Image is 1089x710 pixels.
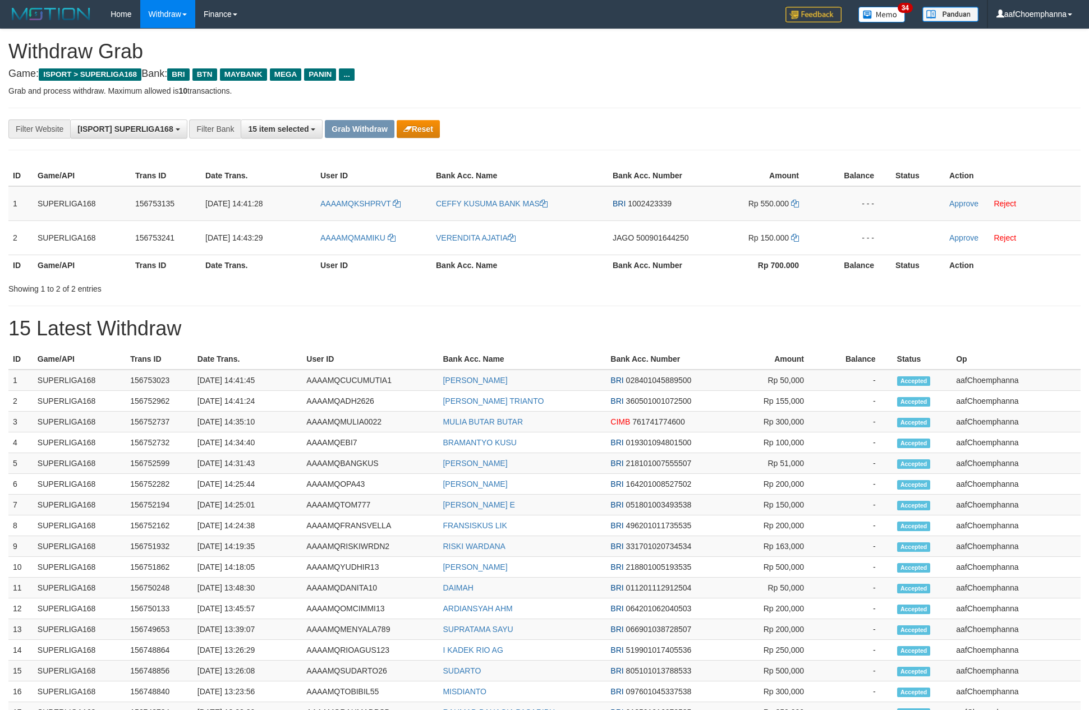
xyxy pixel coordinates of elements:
[891,255,945,275] th: Status
[126,370,193,391] td: 156753023
[126,681,193,702] td: 156748840
[193,474,302,495] td: [DATE] 14:25:44
[610,646,623,654] span: BRI
[714,640,821,661] td: Rp 250,000
[626,542,692,551] span: Copy 331701020734534 to clipboard
[33,474,126,495] td: SUPERLIGA168
[302,412,438,432] td: AAAAMQMULIA0022
[897,397,931,407] span: Accepted
[952,370,1081,391] td: aafChoemphanna
[126,474,193,495] td: 156752282
[636,233,688,242] span: Copy 500901644250 to clipboard
[626,604,692,613] span: Copy 064201062040503 to clipboard
[714,557,821,578] td: Rp 500,000
[8,317,1081,340] h1: 15 Latest Withdraw
[126,515,193,536] td: 156752162
[714,432,821,453] td: Rp 100,000
[898,3,913,13] span: 34
[714,453,821,474] td: Rp 51,000
[397,120,440,138] button: Reset
[126,349,193,370] th: Trans ID
[193,640,302,661] td: [DATE] 13:26:29
[714,661,821,681] td: Rp 500,000
[949,233,978,242] a: Approve
[821,495,893,515] td: -
[8,6,94,22] img: MOTION_logo.png
[126,391,193,412] td: 156752962
[816,255,891,275] th: Balance
[126,619,193,640] td: 156749653
[178,86,187,95] strong: 10
[131,255,201,275] th: Trans ID
[606,349,714,370] th: Bank Acc. Number
[302,370,438,391] td: AAAAMQCUCUMUTIA1
[431,165,608,186] th: Bank Acc. Name
[33,255,131,275] th: Game/API
[897,376,931,386] span: Accepted
[714,515,821,536] td: Rp 200,000
[610,500,623,509] span: BRI
[220,68,267,81] span: MAYBANK
[131,165,201,186] th: Trans ID
[193,619,302,640] td: [DATE] 13:39:07
[443,417,523,426] a: MULIA BUTAR BUTAR
[952,598,1081,619] td: aafChoemphanna
[821,578,893,598] td: -
[785,7,842,22] img: Feedback.jpg
[714,578,821,598] td: Rp 50,000
[70,119,187,139] button: [ISPORT] SUPERLIGA168
[126,536,193,557] td: 156751932
[952,619,1081,640] td: aafChoemphanna
[714,474,821,495] td: Rp 200,000
[443,542,506,551] a: RISKI WARDANA
[610,480,623,488] span: BRI
[193,661,302,681] td: [DATE] 13:26:08
[443,521,507,530] a: FRANSISKUS LIK
[703,165,816,186] th: Amount
[443,438,516,447] a: BRAMANTYO KUSU
[952,640,1081,661] td: aafChoemphanna
[945,255,1081,275] th: Action
[443,687,486,696] a: MISDIANTO
[8,453,33,474] td: 5
[302,391,438,412] td: AAAAMQADH2626
[33,412,126,432] td: SUPERLIGA168
[821,349,893,370] th: Balance
[952,495,1081,515] td: aafChoemphanna
[316,255,431,275] th: User ID
[626,438,692,447] span: Copy 019301094801500 to clipboard
[33,165,131,186] th: Game/API
[193,495,302,515] td: [DATE] 14:25:01
[443,646,503,654] a: I KADEK RIO AG
[626,625,692,634] span: Copy 066901038728507 to clipboard
[33,578,126,598] td: SUPERLIGA168
[302,557,438,578] td: AAAAMQYUDHIR13
[8,495,33,515] td: 7
[821,412,893,432] td: -
[8,186,33,221] td: 1
[302,453,438,474] td: AAAAMQBANGKUS
[816,186,891,221] td: - - -
[193,681,302,702] td: [DATE] 13:23:56
[193,349,302,370] th: Date Trans.
[302,598,438,619] td: AAAAMQOMCIMMI13
[821,474,893,495] td: -
[952,661,1081,681] td: aafChoemphanna
[201,165,316,186] th: Date Trans.
[952,578,1081,598] td: aafChoemphanna
[897,522,931,531] span: Accepted
[714,681,821,702] td: Rp 300,000
[821,661,893,681] td: -
[821,432,893,453] td: -
[8,391,33,412] td: 2
[320,199,401,208] a: AAAAMQKSHPRVT
[33,515,126,536] td: SUPERLIGA168
[626,459,692,468] span: Copy 218101007555507 to clipboard
[443,625,513,634] a: SUPRATAMA SAYU
[952,391,1081,412] td: aafChoemphanna
[33,220,131,255] td: SUPERLIGA168
[248,125,309,133] span: 15 item selected
[897,667,931,676] span: Accepted
[77,125,173,133] span: [ISPORT] SUPERLIGA168
[126,432,193,453] td: 156752732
